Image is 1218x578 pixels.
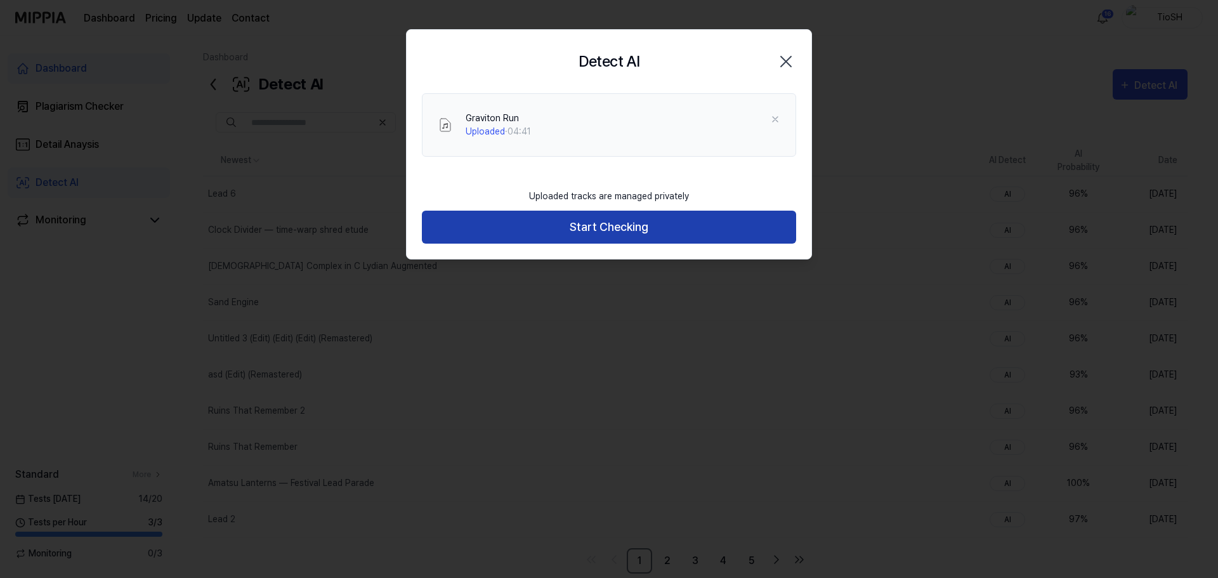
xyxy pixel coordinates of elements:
[422,211,796,244] button: Start Checking
[466,112,531,125] div: Graviton Run
[466,125,531,138] div: · 04:41
[521,182,697,211] div: Uploaded tracks are managed privately
[438,117,453,133] img: File Select
[466,126,505,136] span: Uploaded
[579,50,640,73] h2: Detect AI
